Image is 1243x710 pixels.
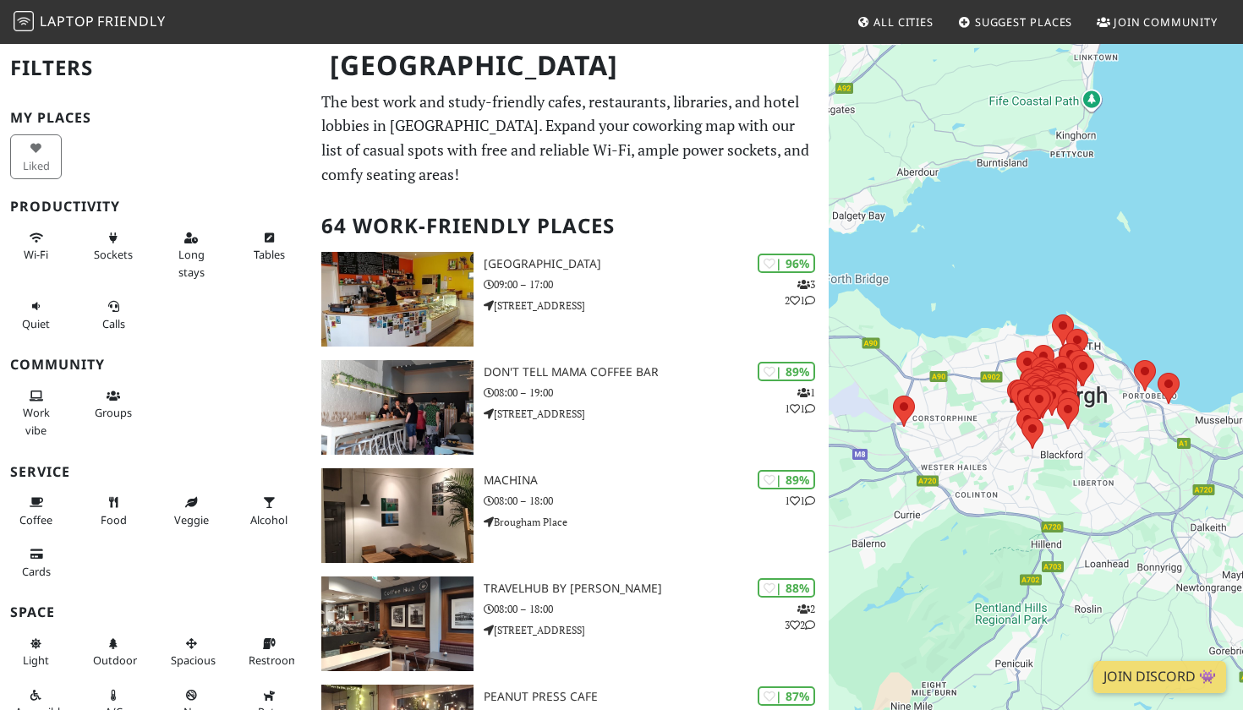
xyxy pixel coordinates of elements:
[10,292,62,337] button: Quiet
[1090,7,1224,37] a: Join Community
[10,199,301,215] h3: Productivity
[1114,14,1218,30] span: Join Community
[10,464,301,480] h3: Service
[321,252,474,347] img: North Fort Cafe
[93,653,137,668] span: Outdoor area
[88,292,140,337] button: Calls
[321,90,819,187] p: The best work and study-friendly cafes, restaurants, libraries, and hotel lobbies in [GEOGRAPHIC_...
[484,493,829,509] p: 08:00 – 18:00
[484,473,829,488] h3: Machina
[22,316,50,331] span: Quiet
[97,12,165,30] span: Friendly
[311,252,830,347] a: North Fort Cafe | 96% 321 [GEOGRAPHIC_DATA] 09:00 – 17:00 [STREET_ADDRESS]
[88,630,140,674] button: Outdoor
[166,489,217,533] button: Veggie
[14,8,166,37] a: LaptopFriendly LaptopFriendly
[484,690,829,704] h3: Peanut Press Cafe
[484,601,829,617] p: 08:00 – 18:00
[166,224,217,286] button: Long stays
[10,224,62,269] button: Wi-Fi
[785,601,815,633] p: 2 3 2
[101,512,127,527] span: Food
[316,42,826,89] h1: [GEOGRAPHIC_DATA]
[321,360,474,455] img: Don't tell Mama Coffee Bar
[174,512,209,527] span: Veggie
[484,385,829,401] p: 08:00 – 19:00
[311,360,830,455] a: Don't tell Mama Coffee Bar | 89% 111 Don't tell Mama Coffee Bar 08:00 – 19:00 [STREET_ADDRESS]
[24,247,48,262] span: Stable Wi-Fi
[484,406,829,422] p: [STREET_ADDRESS]
[758,470,815,489] div: | 89%
[758,686,815,706] div: | 87%
[95,405,132,420] span: Group tables
[484,514,829,530] p: Brougham Place
[14,11,34,31] img: LaptopFriendly
[758,578,815,598] div: | 88%
[10,42,301,94] h2: Filters
[10,110,301,126] h3: My Places
[23,653,49,668] span: Natural light
[484,276,829,292] p: 09:00 – 17:00
[10,630,62,674] button: Light
[10,540,62,585] button: Cards
[23,405,50,437] span: People working
[22,564,51,579] span: Credit cards
[321,468,474,563] img: Machina
[10,382,62,444] button: Work vibe
[484,298,829,314] p: [STREET_ADDRESS]
[249,653,298,668] span: Restroom
[244,489,295,533] button: Alcohol
[10,357,301,373] h3: Community
[785,276,815,309] p: 3 2 1
[873,14,934,30] span: All Cities
[975,14,1073,30] span: Suggest Places
[850,7,940,37] a: All Cities
[94,247,133,262] span: Power sockets
[311,468,830,563] a: Machina | 89% 11 Machina 08:00 – 18:00 Brougham Place
[311,576,830,671] a: TravelHub by Lothian | 88% 232 TravelHub by [PERSON_NAME] 08:00 – 18:00 [STREET_ADDRESS]
[10,604,301,620] h3: Space
[102,316,125,331] span: Video/audio calls
[40,12,95,30] span: Laptop
[10,489,62,533] button: Coffee
[484,365,829,380] h3: Don't tell Mama Coffee Bar
[19,512,52,527] span: Coffee
[484,582,829,596] h3: TravelHub by [PERSON_NAME]
[88,224,140,269] button: Sockets
[250,512,287,527] span: Alcohol
[758,362,815,381] div: | 89%
[484,257,829,271] h3: [GEOGRAPHIC_DATA]
[951,7,1080,37] a: Suggest Places
[484,622,829,638] p: [STREET_ADDRESS]
[244,224,295,269] button: Tables
[88,382,140,427] button: Groups
[321,576,474,671] img: TravelHub by Lothian
[785,385,815,417] p: 1 1 1
[254,247,285,262] span: Work-friendly tables
[1093,661,1226,693] a: Join Discord 👾
[178,247,205,279] span: Long stays
[171,653,216,668] span: Spacious
[166,630,217,674] button: Spacious
[321,200,819,252] h2: 64 Work-Friendly Places
[244,630,295,674] button: Restroom
[758,254,815,273] div: | 96%
[785,493,815,509] p: 1 1
[88,489,140,533] button: Food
